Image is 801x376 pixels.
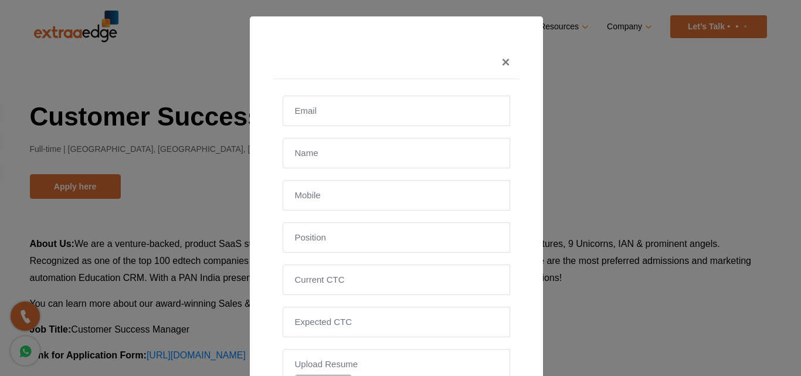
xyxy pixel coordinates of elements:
[283,222,510,253] input: Position
[492,46,519,79] button: Close
[283,96,510,126] input: Email
[283,307,510,337] input: Expected CTC
[295,358,498,370] label: Upload Resume
[283,265,510,295] input: Current CTC
[283,138,510,168] input: Name
[283,180,510,211] input: Mobile
[501,54,510,70] span: ×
